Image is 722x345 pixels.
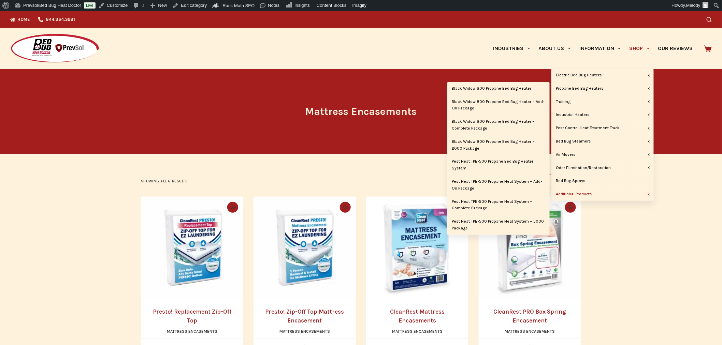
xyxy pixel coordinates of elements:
[565,202,576,213] button: Quick view toggle
[707,17,712,22] button: Search
[551,188,654,201] a: Additional Products
[5,3,26,23] button: Open LiveChat chat widget
[551,175,654,187] a: Bed Bug Sprays
[84,2,96,9] a: Live
[551,135,654,148] a: Bed Bug Steamers
[551,69,654,82] a: Electric Bed Bug Heaters
[551,148,654,161] a: Air Movers
[625,28,654,69] a: Shop
[494,308,566,324] a: CleanRest PRO Box Spring Encasement
[392,329,443,334] a: Mattress Encasements
[222,3,255,8] span: Rank Math SEO
[265,308,344,324] a: Presto! Zip-Off Top Mattress Encasement
[551,122,654,135] a: Pest Control Heat Treatment Truck
[447,175,550,195] a: Pest Heat TPE-500 Propane Heat System – Add-On Package
[505,329,555,334] a: Mattress Encasements
[10,33,100,64] img: Prevsol/Bed Bug Heat Doctor
[366,197,468,299] a: CleanRest Mattress Encasements
[686,3,701,8] span: Melody
[479,197,581,299] a: CleanRest PRO Box Spring Encasement
[447,115,550,135] a: Black Widow 800 Propane Bed Bug Heater – Complete Package
[254,197,356,299] a: Presto! Zip-Off Top Mattress Encasement
[153,308,231,324] a: Presto! Replacement Zip-Off Top
[447,215,550,235] a: Pest Heat TPE-500 Propane Heat System – 5000 Package
[447,155,550,175] a: Pest Heat TPE-500 Propane Bed Bug Heater System
[141,178,188,184] p: Showing all 6 results
[227,202,238,213] button: Quick view toggle
[233,104,489,119] h1: Mattress Encasements
[390,308,445,324] a: CleanRest Mattress Encasements
[167,329,217,334] a: Mattress Encasements
[34,11,79,28] a: 844.364.3281
[294,3,310,8] span: Insights
[534,28,575,69] a: About Us
[279,329,330,334] a: Mattress Encasements
[141,197,243,299] a: Presto! Replacement Zip-Off Top
[447,195,550,215] a: Pest Heat TPE-500 Propane Heat System – Complete Package
[447,95,550,115] a: Black Widow 800 Propane Bed Bug Heater – Add-On Package
[654,28,697,69] a: Our Reviews
[551,108,654,121] a: Industrial Heaters
[447,82,550,95] a: Black Widow 800 Propane Bed Bug Heater
[10,11,34,28] a: Home
[489,28,697,69] nav: Primary
[447,135,550,155] a: Black Widow 800 Propane Bed Bug Heater – 2000 Package
[551,82,654,95] a: Propane Bed Bug Heaters
[575,28,625,69] a: Information
[551,162,654,175] a: Odor Elimination/Restoration
[340,202,351,213] button: Quick view toggle
[489,28,534,69] a: Industries
[10,11,79,28] nav: Top Menu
